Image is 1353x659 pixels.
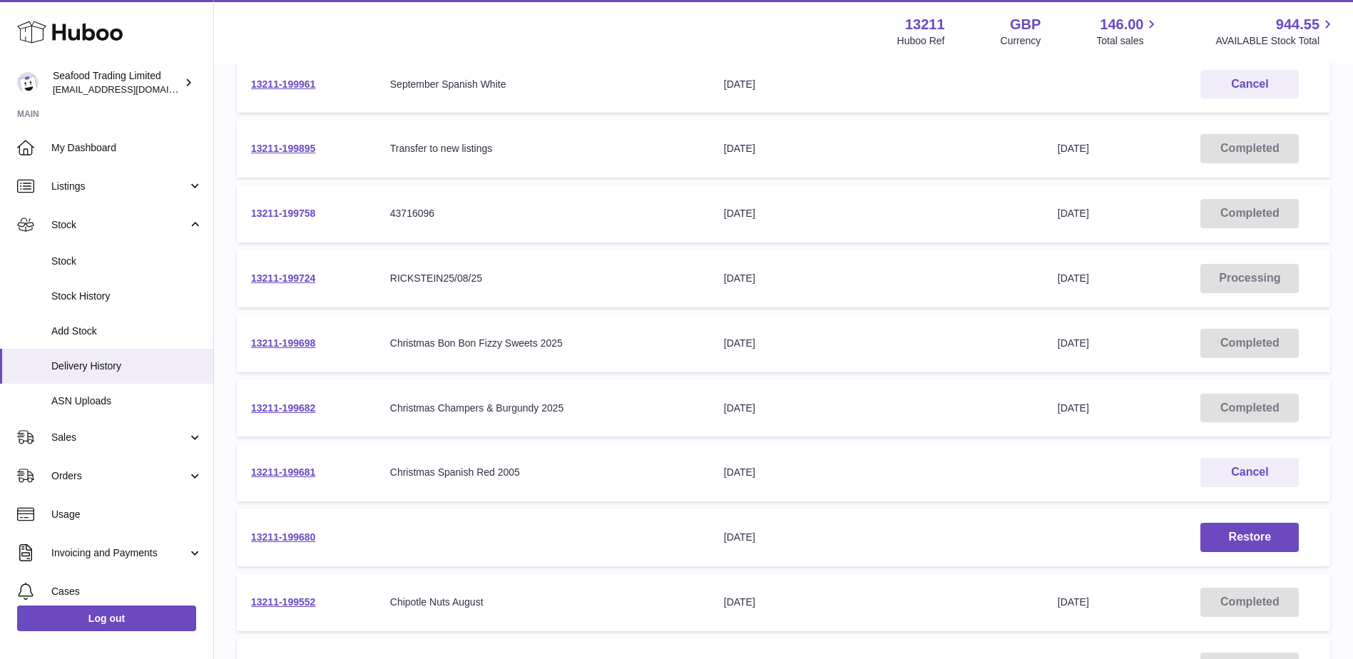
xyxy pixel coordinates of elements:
[390,207,695,220] div: 43716096
[51,394,203,408] span: ASN Uploads
[724,337,1029,350] div: [DATE]
[1096,34,1160,48] span: Total sales
[1200,523,1299,552] button: Restore
[1215,34,1336,48] span: AVAILABLE Stock Total
[390,596,695,609] div: Chipotle Nuts August
[1215,15,1336,48] a: 944.55 AVAILABLE Stock Total
[724,207,1029,220] div: [DATE]
[1001,34,1041,48] div: Currency
[1058,337,1089,349] span: [DATE]
[905,15,945,34] strong: 13211
[51,141,203,155] span: My Dashboard
[251,531,315,543] a: 13211-199680
[1200,70,1299,99] button: Cancel
[724,142,1029,155] div: [DATE]
[251,143,315,154] a: 13211-199895
[1058,402,1089,414] span: [DATE]
[17,72,39,93] img: online@rickstein.com
[51,290,203,303] span: Stock History
[724,466,1029,479] div: [DATE]
[53,83,210,95] span: [EMAIL_ADDRESS][DOMAIN_NAME]
[51,359,203,373] span: Delivery History
[1058,272,1089,284] span: [DATE]
[1100,15,1143,34] span: 146.00
[390,142,695,155] div: Transfer to new listings
[251,208,315,219] a: 13211-199758
[724,596,1029,609] div: [DATE]
[1058,143,1089,154] span: [DATE]
[51,469,188,483] span: Orders
[51,585,203,598] span: Cases
[251,78,315,90] a: 13211-199961
[897,34,945,48] div: Huboo Ref
[390,272,695,285] div: RICKSTEIN25/08/25
[724,78,1029,91] div: [DATE]
[724,531,1029,544] div: [DATE]
[1058,208,1089,219] span: [DATE]
[251,337,315,349] a: 13211-199698
[251,596,315,608] a: 13211-199552
[390,466,695,479] div: Christmas Spanish Red 2005
[390,402,695,415] div: Christmas Champers & Burgundy 2025
[1096,15,1160,48] a: 146.00 Total sales
[251,402,315,414] a: 13211-199682
[17,606,196,631] a: Log out
[51,218,188,232] span: Stock
[53,69,181,96] div: Seafood Trading Limited
[251,272,315,284] a: 13211-199724
[251,466,315,478] a: 13211-199681
[1010,15,1041,34] strong: GBP
[1200,458,1299,487] button: Cancel
[51,180,188,193] span: Listings
[1058,596,1089,608] span: [DATE]
[724,402,1029,415] div: [DATE]
[724,272,1029,285] div: [DATE]
[51,546,188,560] span: Invoicing and Payments
[51,255,203,268] span: Stock
[51,325,203,338] span: Add Stock
[51,508,203,521] span: Usage
[1276,15,1319,34] span: 944.55
[390,337,695,350] div: Christmas Bon Bon Fizzy Sweets 2025
[51,431,188,444] span: Sales
[390,78,695,91] div: September Spanish White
